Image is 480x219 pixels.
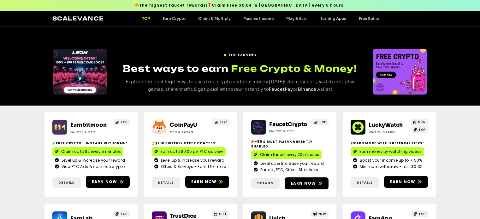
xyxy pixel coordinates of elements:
[60,158,125,163] span: Level up & Increase your reward
[269,129,309,134] h2: Faucet & PTC
[384,176,428,188] a: Earn now
[251,178,280,189] a: Details
[412,210,428,217] a: TOP
[159,158,224,163] span: Level up & Increase your reward
[351,141,428,146] h2: Earn more with 3 referral Tiers!
[52,147,123,156] a: Claim up to $2 every 5 minutes
[86,176,130,188] a: Earn now
[298,86,317,92] a: Binance
[312,119,329,125] a: TOP
[418,211,426,216] span: TOP
[269,121,307,128] a: FaucetCrypto
[359,149,422,154] span: Earn money by watching videos
[152,141,229,146] h2: $1000 Weekly Offer contest
[152,177,180,188] a: Details
[92,179,117,185] span: Earn now
[318,211,326,216] span: NEW
[351,141,354,145] img: 📢
[219,211,227,216] span: GIFT
[390,179,416,185] span: Earn now
[237,16,280,21] a: Passive Income
[120,211,127,216] span: TOP
[113,210,130,217] a: TOP
[358,164,423,170] span: Minimum withdraw - just $0.10!
[259,167,318,173] span: Faucet, PTC, Offers, Shortlinks
[119,78,361,93] p: Explore the best legit ways to earn free crypto and real money [DATE]: claim faucets, watch ads, ...
[285,177,329,189] a: Earn now
[152,141,155,145] img: 🏆
[412,126,428,133] a: TOP
[152,147,226,156] a: Earn up to $0.05 per PTC ad view
[60,164,125,170] span: View PTC Ads & earn free crypto
[418,120,426,124] span: NEW
[251,139,329,149] h2: +50% Multiplier currently enabled
[231,62,357,75] span: Free Crypto & Money!
[369,130,408,135] h2: Watch & Earn
[280,16,314,21] a: Play & Earn
[61,149,121,154] span: Claim up to $2 every 5 minutes
[52,15,104,22] a: Scalevance
[319,120,326,124] span: TOP
[220,120,227,124] span: TOP
[161,149,223,154] span: Earn up to $0.05 per PTC ad view
[311,210,329,217] a: NEW
[70,122,107,128] a: Earnbitmoon
[120,120,127,124] span: TOP
[158,180,174,185] span: Details
[123,63,228,74] span: Best ways to earn
[185,176,229,188] a: Earn now
[251,140,254,143] img: 🎉
[223,50,256,57] a: TOP EARNING
[136,16,156,21] a: TOP
[213,119,229,125] a: TOP
[257,181,273,186] span: Details
[373,49,427,95] div: 1 / 3
[251,150,322,159] a: Claim faucet every 20 minutes
[192,16,237,21] a: Claim & Multiply
[212,210,229,217] a: GIFT
[369,122,403,128] a: LuckyWatch
[373,49,427,95] div: Slides
[53,49,107,95] div: Slides
[52,177,81,188] a: Details
[351,177,379,188] a: Details
[357,180,373,185] span: Details
[358,158,422,163] span: Boost your income up to + 50%
[259,161,324,166] span: Level up & Increase your reward
[156,16,192,21] a: Earn Crypto
[353,16,385,21] a: Free Spins
[260,152,319,158] span: Claim faucet every 20 minutes
[135,3,345,8] span: The highest faucet rewards! Claim Free $0.04 in [GEOGRAPHIC_DATA] every 6 hours!
[170,130,209,135] h2: ptc & Tasks
[52,141,130,146] h2: Free crypto - Instant withdraw!
[113,119,130,125] a: TOP
[291,181,316,186] span: Earn now
[159,164,226,170] span: Offers & Surveys - Earn 1.5x more
[191,179,217,185] span: Earn now
[136,16,385,21] nav: Menu
[314,16,353,21] a: Earning Apps
[135,3,139,7] img: 🔥
[208,3,211,7] img: 🎁
[411,119,428,125] a: NEW
[228,53,256,57] span: TOP EARNING
[418,127,426,132] span: TOP
[351,147,424,156] a: Earn money by watching videos
[70,130,110,135] h2: Faucet & PTC
[58,180,74,185] span: Details
[269,86,293,92] a: FaucetPay
[170,122,197,128] a: CoinPayU
[52,141,56,145] img: 💸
